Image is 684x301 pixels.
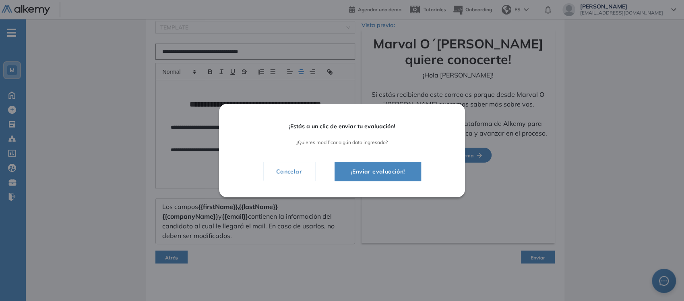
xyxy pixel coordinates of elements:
[242,140,442,145] span: ¿Quieres modificar algún dato ingresado?
[335,162,422,181] button: ¡Enviar evaluación!
[263,162,315,181] button: Cancelar
[242,123,442,130] span: ¡Estás a un clic de enviar tu evaluación!
[270,167,308,176] span: Cancelar
[345,167,411,176] span: ¡Enviar evaluación!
